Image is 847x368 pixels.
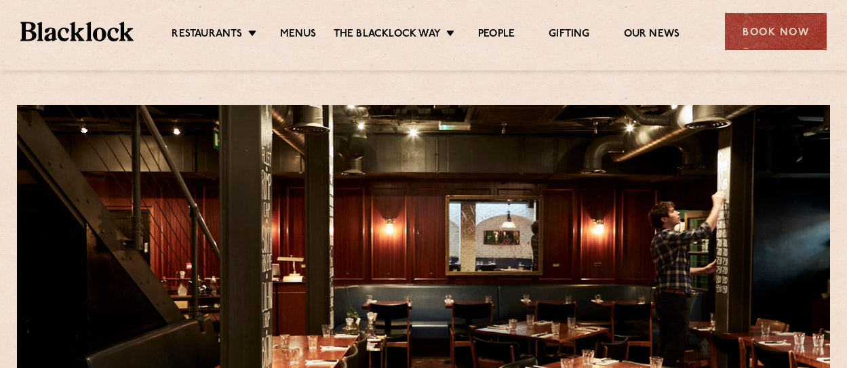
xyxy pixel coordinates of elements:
[624,28,680,43] a: Our News
[478,28,515,43] a: People
[280,28,317,43] a: Menus
[334,28,441,43] a: The Blacklock Way
[172,28,242,43] a: Restaurants
[549,28,589,43] a: Gifting
[725,13,827,50] div: Book Now
[20,22,134,41] img: BL_Textured_Logo-footer-cropped.svg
